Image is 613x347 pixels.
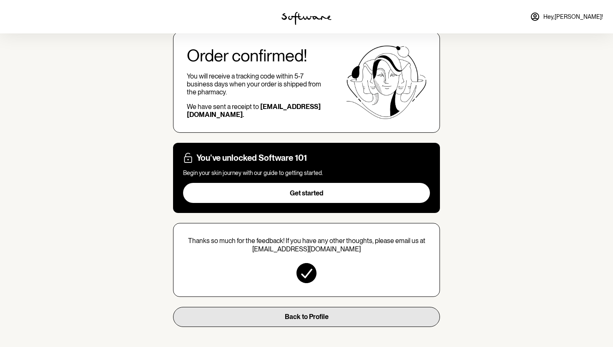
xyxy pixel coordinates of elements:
[187,46,329,66] h2: Order confirmed!
[183,170,430,177] p: Begin your skin journey with our guide to getting started.
[187,103,329,119] p: We have sent a receipt to
[290,189,323,197] span: Get started
[543,13,603,20] span: Hey, [PERSON_NAME] !
[187,72,329,96] p: You will receive a tracking code within 5-7 business days when your order is shipped from the pha...
[187,237,426,253] p: Thanks so much for the feedback! If you have any other thoughts, please email us at [EMAIL_ADDRES...
[173,307,440,327] button: Back to Profile
[525,7,608,27] a: Hey,[PERSON_NAME]!
[183,183,430,203] button: Get started
[187,103,321,119] strong: [EMAIL_ADDRESS][DOMAIN_NAME] .
[196,153,307,163] h5: You've unlocked Software 101
[281,12,332,25] img: software logo
[285,313,329,321] span: Back to Profile
[346,46,426,119] img: Software graphic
